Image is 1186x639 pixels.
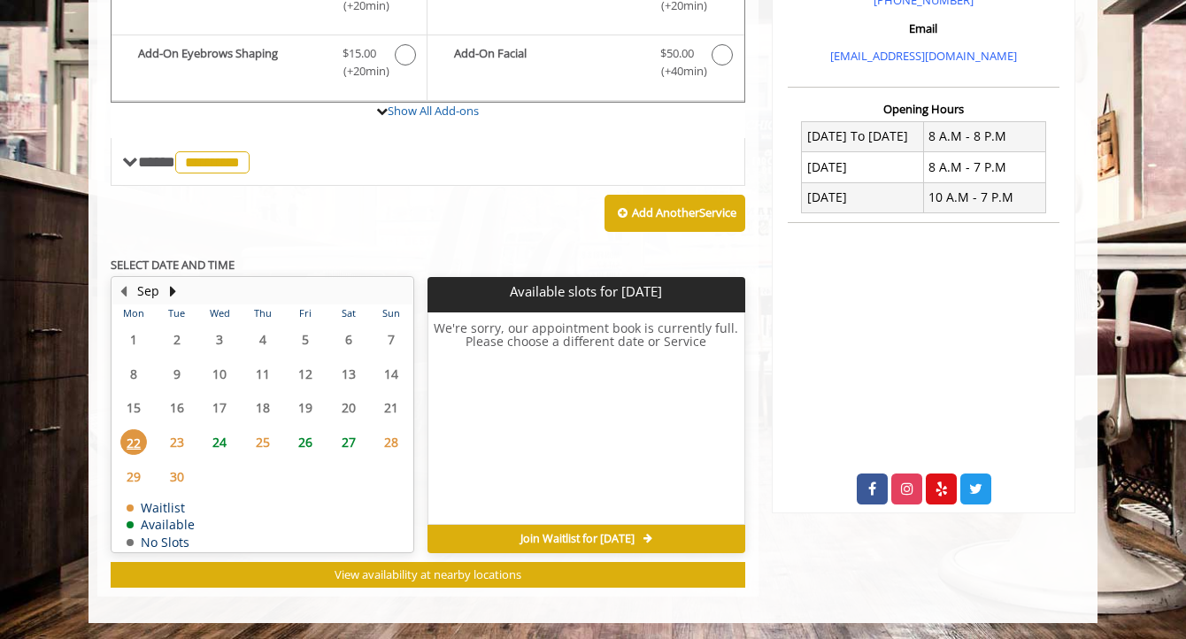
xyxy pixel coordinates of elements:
th: Tue [155,304,197,322]
span: $50.00 [660,44,694,63]
span: 24 [206,429,233,455]
td: Waitlist [127,501,195,514]
td: Select day22 [112,425,155,459]
td: [DATE] [802,182,924,212]
label: Add-On Facial [436,44,735,86]
span: Join Waitlist for [DATE] [520,532,635,546]
span: (+40min ) [651,62,703,81]
td: Select day29 [112,459,155,494]
b: Add-On Eyebrows Shaping [138,44,325,81]
td: No Slots [127,535,195,549]
td: [DATE] [802,152,924,182]
b: SELECT DATE AND TIME [111,257,235,273]
button: Add AnotherService [605,195,745,232]
span: View availability at nearby locations [335,566,521,582]
td: Select day28 [370,425,413,459]
h3: Opening Hours [788,103,1059,115]
span: 27 [335,429,362,455]
th: Wed [198,304,241,322]
td: Select day30 [155,459,197,494]
span: 25 [250,429,276,455]
span: 30 [164,464,190,489]
td: [DATE] To [DATE] [802,121,924,151]
td: Available [127,518,195,531]
span: $15.00 [343,44,376,63]
td: Select day27 [327,425,369,459]
b: Add Another Service [632,204,736,220]
label: Add-On Eyebrows Shaping [120,44,418,86]
h3: Email [792,22,1055,35]
p: Available slots for [DATE] [435,284,737,299]
button: Previous Month [116,281,130,301]
span: 29 [120,464,147,489]
span: 28 [378,429,404,455]
td: 8 A.M - 7 P.M [923,152,1045,182]
td: 8 A.M - 8 P.M [923,121,1045,151]
a: [EMAIL_ADDRESS][DOMAIN_NAME] [830,48,1017,64]
span: (+20min ) [334,62,386,81]
th: Mon [112,304,155,322]
th: Sun [370,304,413,322]
th: Sat [327,304,369,322]
b: Add-On Facial [454,44,642,81]
h6: We're sorry, our appointment book is currently full. Please choose a different date or Service [428,321,743,518]
a: Show All Add-ons [388,103,479,119]
th: Thu [241,304,283,322]
td: Select day23 [155,425,197,459]
span: 22 [120,429,147,455]
button: Next Month [166,281,180,301]
td: Select day25 [241,425,283,459]
th: Fri [284,304,327,322]
td: 10 A.M - 7 P.M [923,182,1045,212]
button: Sep [137,281,159,301]
td: Select day24 [198,425,241,459]
span: 26 [292,429,319,455]
td: Select day26 [284,425,327,459]
span: 23 [164,429,190,455]
button: View availability at nearby locations [111,562,745,588]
